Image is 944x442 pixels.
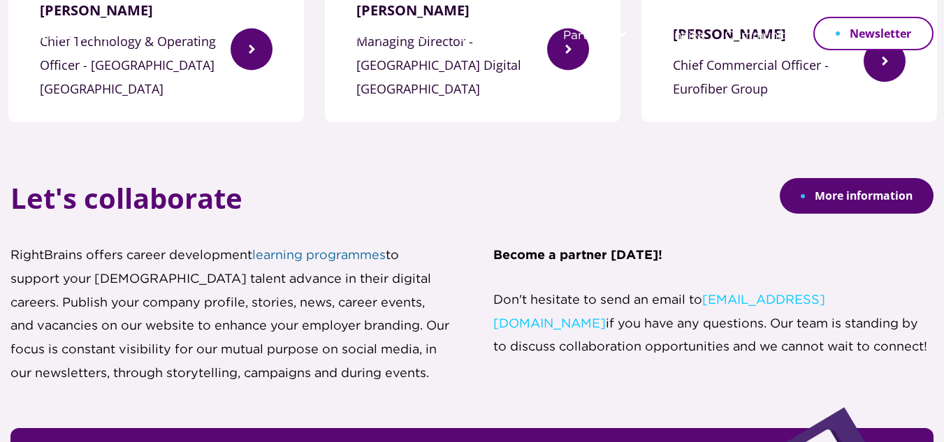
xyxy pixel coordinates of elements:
[645,30,704,43] a: Vacancies
[504,30,542,43] a: Events
[563,30,612,43] a: Partners
[493,289,934,381] p: Don't hesitate to send an email to if you have any questions. Our team is standing by to discuss ...
[418,30,471,43] a: Readings
[10,244,451,407] p: RightBrains offers career development to support your [DEMOGRAPHIC_DATA] talent advance in their ...
[10,24,112,44] img: Rightbrains
[356,33,521,97] span: Managing Director - [GEOGRAPHIC_DATA] Digital [GEOGRAPHIC_DATA]
[10,183,242,214] h2: Let's collaborate
[673,57,829,97] span: Chief Commercial Officer - Eurofiber Group
[493,295,825,330] a: [EMAIL_ADDRESS][DOMAIN_NAME]
[780,178,934,214] a: More information
[725,30,792,43] a: Community
[329,30,385,43] a: Academy
[493,250,662,261] strong: Become a partner [DATE]!
[252,250,386,261] a: learning programmes
[813,17,934,50] a: Newsletter
[40,33,216,97] span: Chief Technology & Operating Officer - [GEOGRAPHIC_DATA] [GEOGRAPHIC_DATA]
